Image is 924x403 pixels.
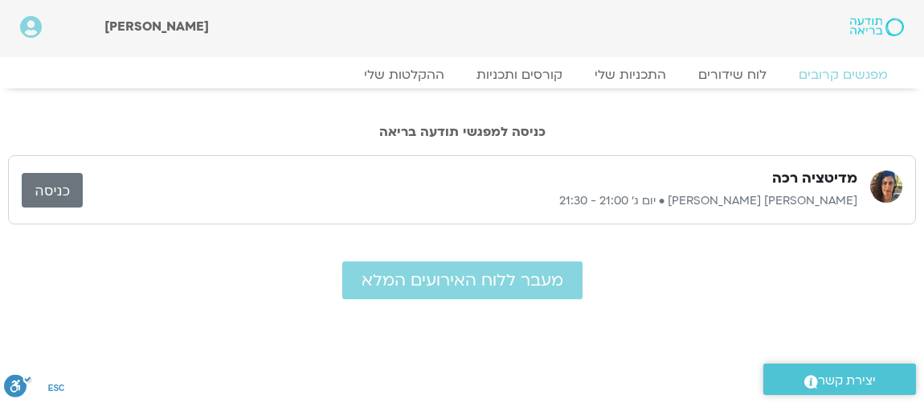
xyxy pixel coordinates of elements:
a: ההקלטות שלי [348,67,460,83]
span: [PERSON_NAME] [104,18,209,35]
span: מעבר ללוח האירועים המלא [362,271,563,290]
img: סיון גל גוטמן [870,171,902,203]
a: התכניות שלי [579,67,682,83]
span: יצירת קשר [818,370,876,392]
h2: כניסה למפגשי תודעה בריאה [8,125,916,139]
h3: מדיטציה רכה [772,169,857,188]
p: [PERSON_NAME] [PERSON_NAME] • יום ג׳ 21:00 - 21:30 [83,191,857,211]
nav: Menu [20,67,904,83]
a: מפגשים קרובים [783,67,904,83]
a: יצירת קשר [763,364,916,395]
a: מעבר ללוח האירועים המלא [342,261,583,299]
a: לוח שידורים [682,67,783,83]
a: כניסה [22,173,83,208]
a: קורסים ותכניות [460,67,579,83]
